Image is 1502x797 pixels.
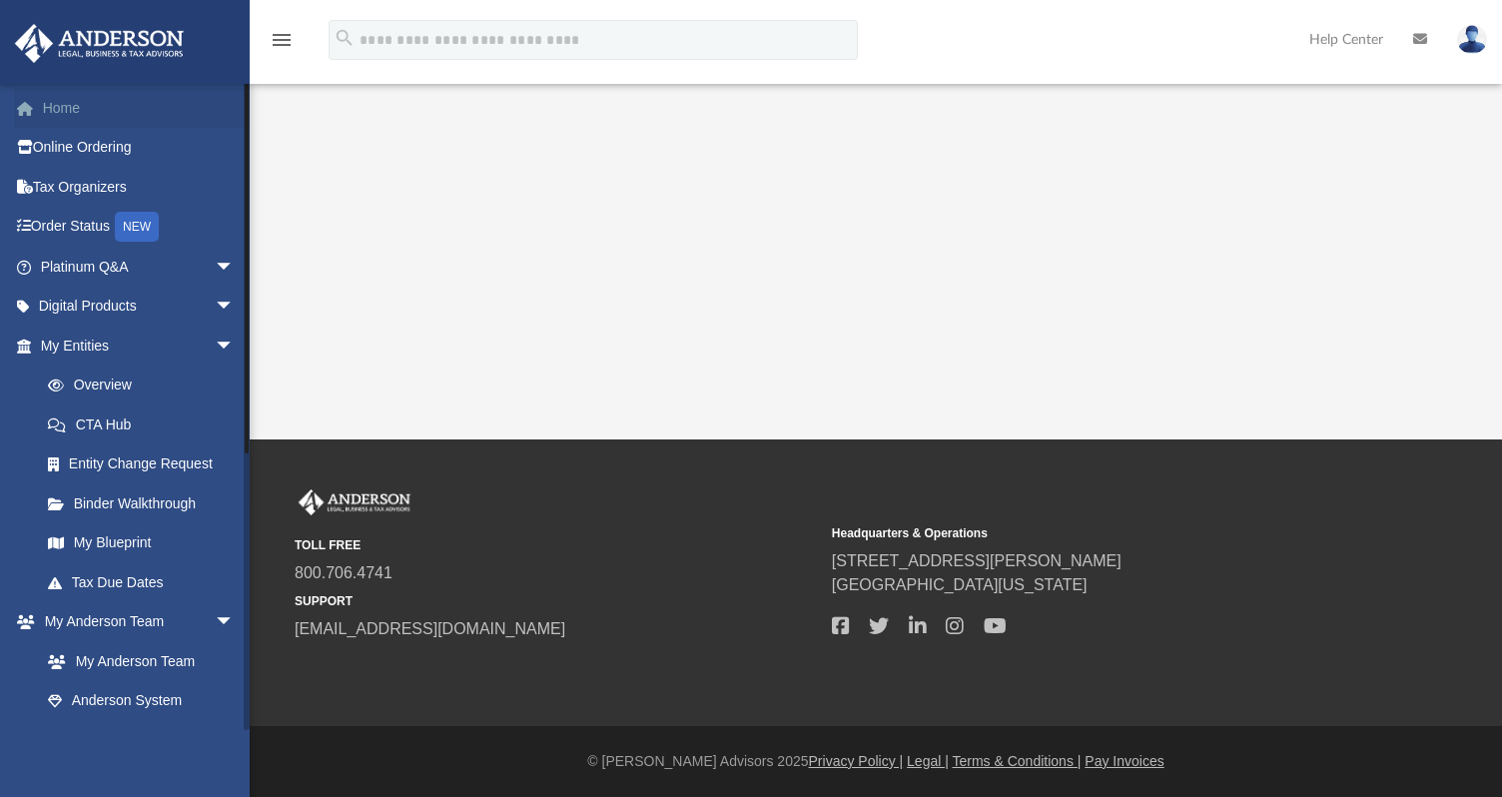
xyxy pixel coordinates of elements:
a: My Anderson Team [28,641,245,681]
a: menu [270,38,294,52]
a: Binder Walkthrough [28,483,265,523]
a: Home [14,88,265,128]
a: Pay Invoices [1085,753,1163,769]
a: Client Referrals [28,720,255,760]
a: Platinum Q&Aarrow_drop_down [14,247,265,287]
a: [EMAIL_ADDRESS][DOMAIN_NAME] [295,620,565,637]
a: Privacy Policy | [809,753,904,769]
img: Anderson Advisors Platinum Portal [295,489,414,515]
div: NEW [115,212,159,242]
a: Entity Change Request [28,444,265,484]
a: Tax Due Dates [28,562,265,602]
span: arrow_drop_down [215,287,255,328]
i: menu [270,28,294,52]
i: search [334,27,356,49]
a: [STREET_ADDRESS][PERSON_NAME] [832,552,1122,569]
span: arrow_drop_down [215,602,255,643]
a: Digital Productsarrow_drop_down [14,287,265,327]
img: Anderson Advisors Platinum Portal [9,24,190,63]
span: arrow_drop_down [215,247,255,288]
a: 800.706.4741 [295,564,392,581]
a: Online Ordering [14,128,265,168]
a: My Anderson Teamarrow_drop_down [14,602,255,642]
a: Legal | [907,753,949,769]
a: Overview [28,366,265,405]
small: SUPPORT [295,592,818,610]
img: User Pic [1457,25,1487,54]
div: © [PERSON_NAME] Advisors 2025 [250,751,1502,772]
a: Terms & Conditions | [953,753,1082,769]
a: Order StatusNEW [14,207,265,248]
a: [GEOGRAPHIC_DATA][US_STATE] [832,576,1088,593]
a: Anderson System [28,681,255,721]
a: Tax Organizers [14,167,265,207]
a: CTA Hub [28,404,265,444]
span: arrow_drop_down [215,326,255,367]
small: TOLL FREE [295,536,818,554]
small: Headquarters & Operations [832,524,1355,542]
a: My Blueprint [28,523,255,563]
a: My Entitiesarrow_drop_down [14,326,265,366]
